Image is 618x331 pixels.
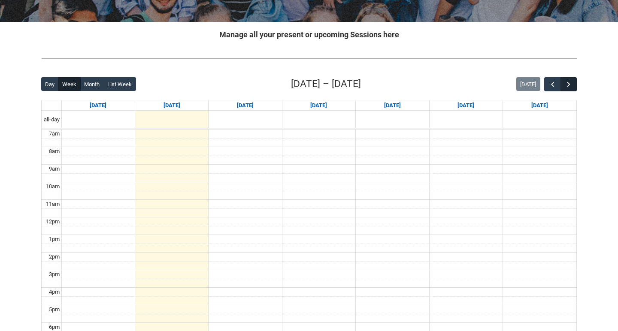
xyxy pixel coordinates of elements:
div: 11am [44,200,61,208]
button: Next Week [560,77,577,91]
button: [DATE] [516,77,540,91]
div: 10am [44,182,61,191]
h2: [DATE] – [DATE] [291,77,361,91]
div: 9am [47,165,61,173]
button: List Week [103,77,136,91]
div: 8am [47,147,61,156]
a: Go to September 12, 2025 [456,100,476,111]
div: 5pm [47,305,61,314]
a: Go to September 11, 2025 [382,100,403,111]
div: 2pm [47,253,61,261]
div: 4pm [47,288,61,296]
h2: Manage all your present or upcoming Sessions here [41,29,577,40]
img: REDU_GREY_LINE [41,54,577,63]
div: 3pm [47,270,61,279]
a: Go to September 10, 2025 [309,100,329,111]
button: Week [58,77,81,91]
div: 1pm [47,235,61,244]
a: Go to September 8, 2025 [162,100,182,111]
a: Go to September 9, 2025 [235,100,255,111]
span: all-day [42,115,61,124]
button: Previous Week [544,77,560,91]
div: 7am [47,129,61,138]
div: 12pm [44,217,61,226]
button: Month [80,77,104,91]
a: Go to September 7, 2025 [88,100,108,111]
button: Day [41,77,59,91]
a: Go to September 13, 2025 [530,100,550,111]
